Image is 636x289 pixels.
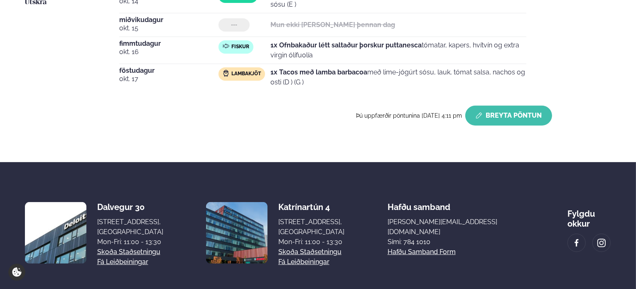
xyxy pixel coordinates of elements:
[119,17,219,23] span: miðvikudagur
[465,106,552,126] button: Breyta Pöntun
[223,43,229,49] img: fish.svg
[388,195,450,212] span: Hafðu samband
[356,112,462,119] span: Þú uppfærðir pöntunina [DATE] 4:11 pm
[278,237,344,247] div: Mon-Fri: 11:00 - 13:30
[119,40,219,47] span: fimmtudagur
[388,247,456,257] a: Hafðu samband form
[278,202,344,212] div: Katrínartún 4
[119,67,219,74] span: föstudagur
[270,67,526,87] p: með lime-jógúrt sósu, lauk, tómat salsa, nachos og osti (D ) (G )
[270,41,422,49] strong: 1x Ofnbakaður létt saltaður þorskur puttanesca
[97,202,163,212] div: Dalvegur 30
[119,74,219,84] span: okt. 17
[597,238,606,248] img: image alt
[97,247,160,257] a: Skoða staðsetningu
[572,238,581,248] img: image alt
[388,217,524,237] a: [PERSON_NAME][EMAIL_ADDRESS][DOMAIN_NAME]
[278,217,344,237] div: [STREET_ADDRESS], [GEOGRAPHIC_DATA]
[567,202,611,229] div: Fylgdu okkur
[568,234,585,252] a: image alt
[231,44,249,50] span: Fiskur
[8,264,25,281] a: Cookie settings
[278,257,329,267] a: Fá leiðbeiningar
[270,68,367,76] strong: 1x Tacos með lamba barbacoa
[97,257,148,267] a: Fá leiðbeiningar
[206,202,268,264] img: image alt
[388,237,524,247] p: Sími: 784 1010
[25,202,86,264] img: image alt
[270,40,526,60] p: tómatar, kapers, hvítvín og extra virgin ólífuolía
[278,247,341,257] a: Skoða staðsetningu
[97,217,163,237] div: [STREET_ADDRESS], [GEOGRAPHIC_DATA]
[223,70,229,77] img: Lamb.svg
[593,234,610,252] a: image alt
[231,71,261,77] span: Lambakjöt
[231,22,237,28] span: ---
[119,47,219,57] span: okt. 16
[97,237,163,247] div: Mon-Fri: 11:00 - 13:30
[270,21,395,29] strong: Mun ekki [PERSON_NAME] þennan dag
[119,23,219,33] span: okt. 15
